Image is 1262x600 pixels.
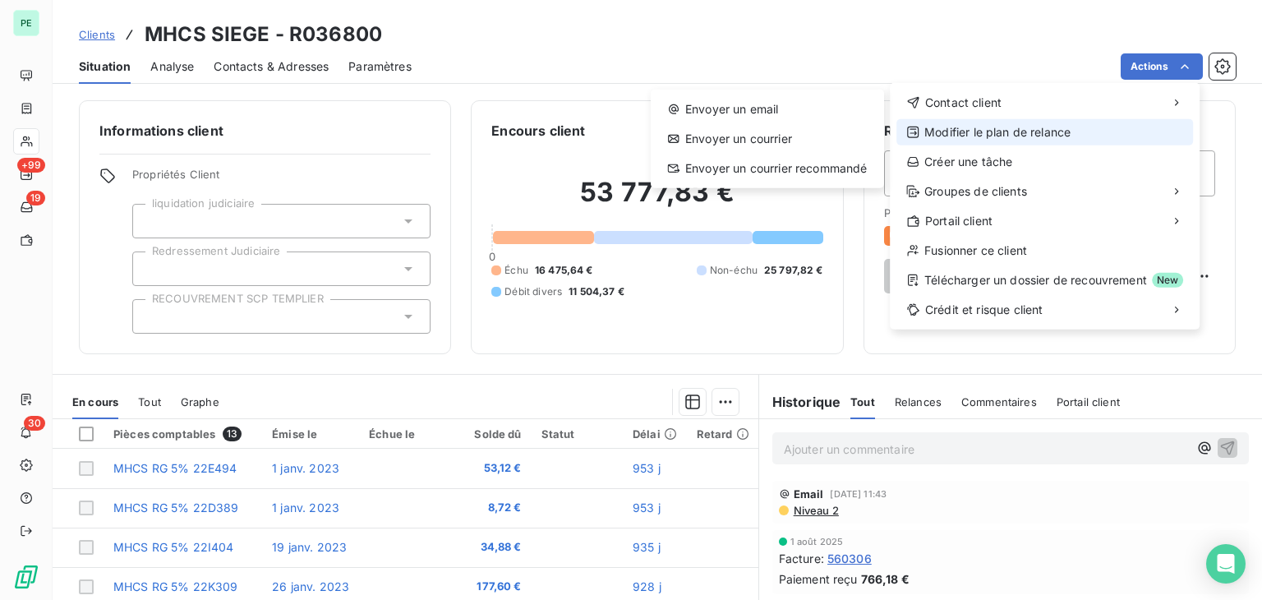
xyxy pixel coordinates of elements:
div: Fusionner ce client [896,238,1193,264]
span: Crédit et risque client [925,302,1043,318]
div: Créer une tâche [896,149,1193,175]
span: Contact client [925,95,1002,111]
div: Télécharger un dossier de recouvrement [896,267,1193,293]
span: Portail client [925,213,993,229]
div: Envoyer un email [657,96,877,122]
div: Envoyer un courrier recommandé [657,155,877,182]
div: Modifier le plan de relance [896,119,1193,145]
div: Actions [890,83,1200,330]
span: Groupes de clients [924,183,1027,200]
div: Envoyer un courrier [657,126,877,152]
span: New [1152,273,1183,288]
